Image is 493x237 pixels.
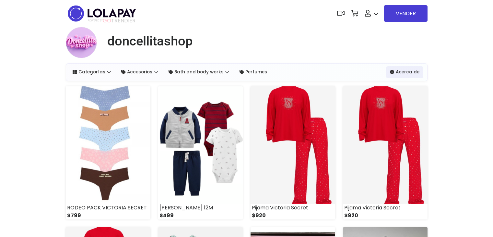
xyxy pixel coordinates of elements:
[251,86,335,219] a: Pijama Victoria Secret $920
[236,66,271,78] a: Perfumes
[102,33,193,49] a: doncellitashop
[386,66,423,78] a: Acerca de
[66,3,138,24] img: logo
[69,66,115,78] a: Categorías
[343,204,428,212] div: Pijama Victoria Secret
[343,86,428,219] a: Pijama Victoria Secret $920
[158,212,243,219] div: $499
[88,18,135,24] span: TRENDIER
[158,204,243,212] div: [PERSON_NAME] 12M
[117,66,162,78] a: Accesorios
[107,33,193,49] h1: doncellitashop
[66,204,150,212] div: RODEO PACK VICTORIA SECRET
[384,5,428,22] a: VENDER
[165,66,233,78] a: Bath and body works
[158,86,243,204] img: small_1759457390683.png
[103,17,111,24] span: GO
[343,212,428,219] div: $920
[88,19,103,22] span: POWERED BY
[158,86,243,219] a: [PERSON_NAME] 12M $499
[66,86,150,204] img: small_1759472746209.jpeg
[251,204,335,212] div: Pijama Victoria Secret
[251,212,335,219] div: $920
[343,86,428,204] img: small_1759456672246.jpeg
[66,86,150,219] a: RODEO PACK VICTORIA SECRET $799
[66,212,150,219] div: $799
[251,86,335,204] img: small_1759457009367.jpeg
